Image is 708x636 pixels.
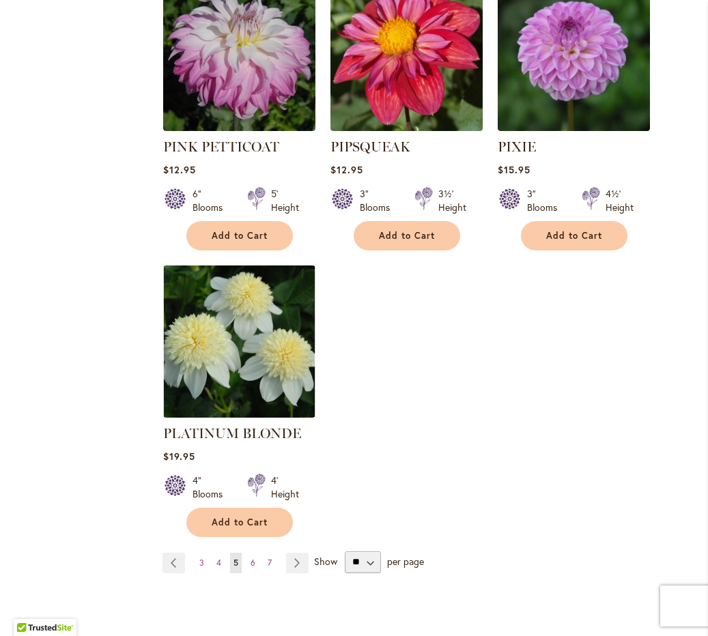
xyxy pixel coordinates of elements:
[387,554,424,567] span: per page
[498,139,536,155] a: PIXIE
[314,554,337,567] span: Show
[216,558,221,568] span: 4
[163,139,279,155] a: PINK PETTICOAT
[163,163,196,176] span: $12.95
[247,553,259,573] a: 6
[527,187,565,214] div: 3" Blooms
[498,121,650,134] a: PIXIE
[212,230,268,242] span: Add to Cart
[163,450,195,463] span: $19.95
[546,230,602,242] span: Add to Cart
[186,221,293,250] button: Add to Cart
[268,558,272,568] span: 7
[199,558,204,568] span: 3
[438,187,466,214] div: 3½' Height
[271,187,299,214] div: 5' Height
[498,163,530,176] span: $15.95
[212,517,268,528] span: Add to Cart
[360,187,398,214] div: 3" Blooms
[330,163,363,176] span: $12.95
[521,221,627,250] button: Add to Cart
[233,558,238,568] span: 5
[330,121,483,134] a: PIPSQUEAK
[163,121,315,134] a: Pink Petticoat
[196,553,208,573] a: 3
[606,187,634,214] div: 4½' Height
[163,425,301,442] a: PLATINUM BLONDE
[193,474,231,501] div: 4" Blooms
[264,553,275,573] a: 7
[186,508,293,537] button: Add to Cart
[10,588,48,626] iframe: Launch Accessibility Center
[354,221,460,250] button: Add to Cart
[163,407,315,420] a: PLATINUM BLONDE
[271,474,299,501] div: 4' Height
[193,187,231,214] div: 6" Blooms
[163,265,315,418] img: PLATINUM BLONDE
[330,139,410,155] a: PIPSQUEAK
[251,558,255,568] span: 6
[213,553,225,573] a: 4
[379,230,435,242] span: Add to Cart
